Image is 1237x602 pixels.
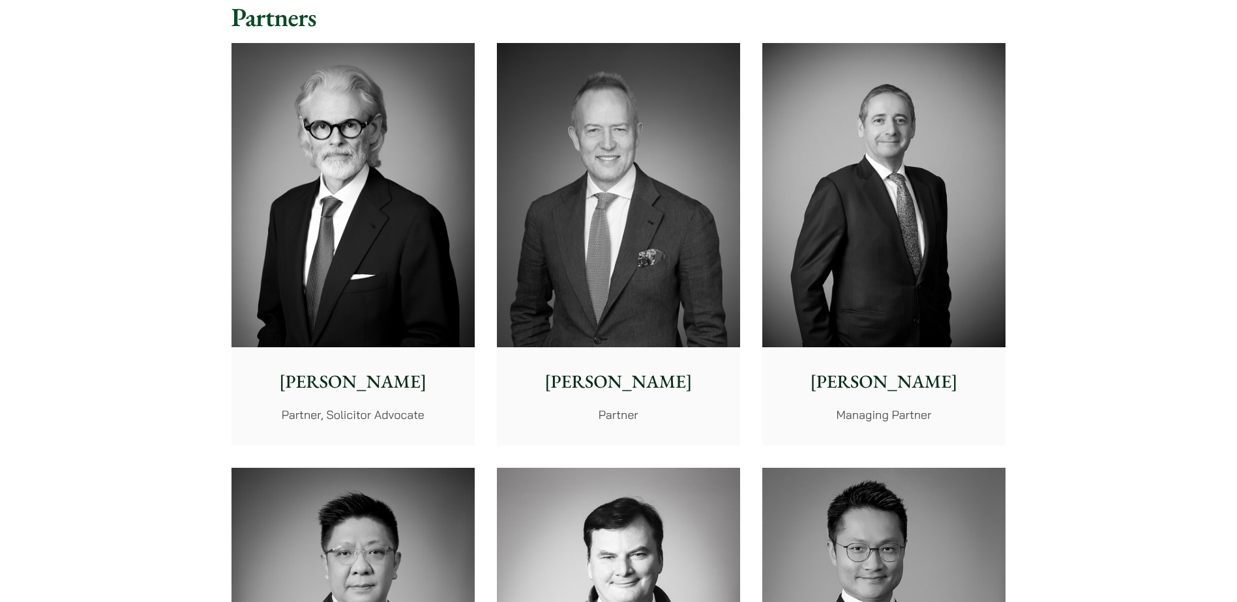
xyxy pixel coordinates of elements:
[762,43,1006,446] a: [PERSON_NAME] Managing Partner
[497,43,740,446] a: [PERSON_NAME] Partner
[242,406,464,423] p: Partner, Solicitor Advocate
[773,368,995,395] p: [PERSON_NAME]
[231,1,1006,33] h2: Partners
[507,368,730,395] p: [PERSON_NAME]
[507,406,730,423] p: Partner
[773,406,995,423] p: Managing Partner
[242,368,464,395] p: [PERSON_NAME]
[231,43,475,446] a: [PERSON_NAME] Partner, Solicitor Advocate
